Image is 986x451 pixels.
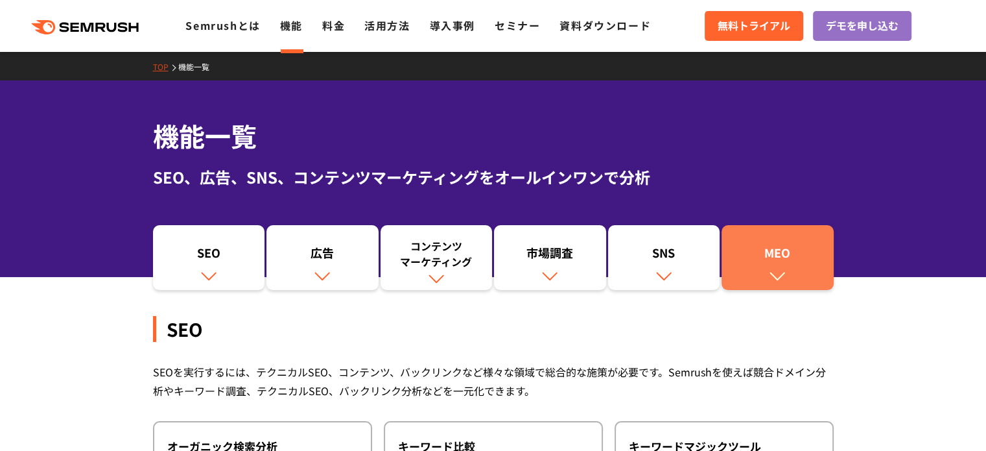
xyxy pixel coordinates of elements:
a: 市場調査 [494,225,606,290]
a: SEO [153,225,265,290]
div: SEO [153,316,834,342]
span: デモを申し込む [826,18,898,34]
a: 無料トライアル [705,11,803,41]
a: 広告 [266,225,379,290]
div: コンテンツ マーケティング [387,238,486,269]
a: TOP [153,61,178,72]
a: 機能 [280,18,303,33]
a: MEO [722,225,834,290]
a: 活用方法 [364,18,410,33]
a: 導入事例 [430,18,475,33]
div: SEO [159,245,259,267]
a: 資料ダウンロード [559,18,651,33]
div: SEO、広告、SNS、コンテンツマーケティングをオールインワンで分析 [153,165,834,189]
div: 市場調査 [500,245,600,267]
a: SNS [608,225,720,290]
div: 広告 [273,245,372,267]
h1: 機能一覧 [153,117,834,155]
div: SEOを実行するには、テクニカルSEO、コンテンツ、バックリンクなど様々な領域で総合的な施策が必要です。Semrushを使えば競合ドメイン分析やキーワード調査、テクニカルSEO、バックリンク分析... [153,363,834,400]
a: セミナー [495,18,540,33]
div: SNS [615,245,714,267]
a: デモを申し込む [813,11,911,41]
a: コンテンツマーケティング [381,225,493,290]
div: MEO [728,245,827,267]
a: 料金 [322,18,345,33]
a: 機能一覧 [178,61,219,72]
a: Semrushとは [185,18,260,33]
span: 無料トライアル [718,18,790,34]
